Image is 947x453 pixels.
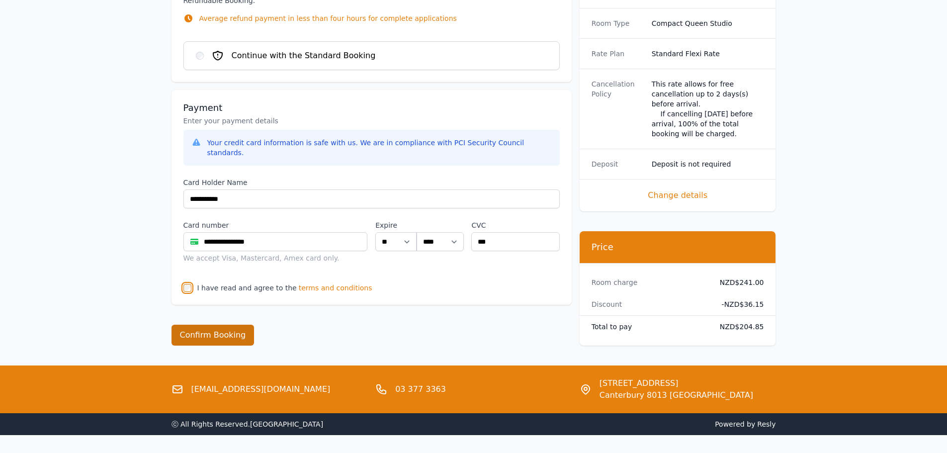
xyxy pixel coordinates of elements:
[172,325,255,346] button: Confirm Booking
[652,18,764,28] dd: Compact Queen Studio
[592,79,644,139] dt: Cancellation Policy
[395,383,446,395] a: 03 377 3363
[592,159,644,169] dt: Deposit
[199,13,457,23] p: Average refund payment in less than four hours for complete applications
[592,299,704,309] dt: Discount
[712,277,764,287] dd: NZD$241.00
[232,50,376,62] span: Continue with the Standard Booking
[207,138,552,158] div: Your credit card information is safe with us. We are in compliance with PCI Security Council stan...
[172,420,324,428] span: ⓒ All Rights Reserved. [GEOGRAPHIC_DATA]
[600,377,753,389] span: [STREET_ADDRESS]
[183,102,560,114] h3: Payment
[592,189,764,201] span: Change details
[592,241,764,253] h3: Price
[592,49,644,59] dt: Rate Plan
[183,116,560,126] p: Enter your payment details
[592,277,704,287] dt: Room charge
[299,283,372,293] span: terms and conditions
[183,220,368,230] label: Card number
[191,383,331,395] a: [EMAIL_ADDRESS][DOMAIN_NAME]
[592,18,644,28] dt: Room Type
[183,253,368,263] div: We accept Visa, Mastercard, Amex card only.
[712,299,764,309] dd: - NZD$36.15
[652,49,764,59] dd: Standard Flexi Rate
[712,322,764,332] dd: NZD$204.85
[652,159,764,169] dd: Deposit is not required
[197,284,297,292] label: I have read and agree to the
[757,420,775,428] a: Resly
[652,79,764,139] div: This rate allows for free cancellation up to 2 days(s) before arrival. If cancelling [DATE] befor...
[417,220,463,230] label: .
[600,389,753,401] span: Canterbury 8013 [GEOGRAPHIC_DATA]
[471,220,559,230] label: CVC
[592,322,704,332] dt: Total to pay
[375,220,417,230] label: Expire
[478,419,776,429] span: Powered by
[183,178,560,187] label: Card Holder Name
